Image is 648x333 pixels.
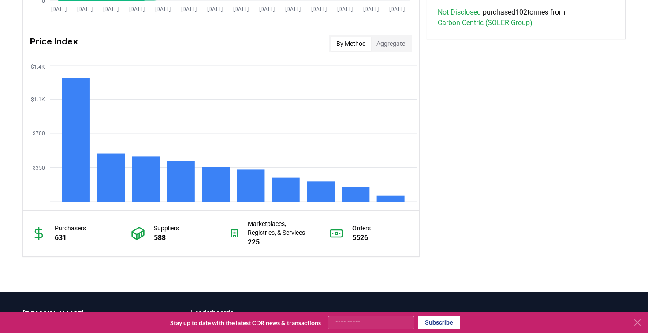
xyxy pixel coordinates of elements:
button: Aggregate [371,37,410,51]
p: Purchasers [55,224,86,233]
p: 631 [55,233,86,243]
p: [DOMAIN_NAME] [22,308,156,320]
tspan: $1.4K [31,64,45,70]
p: Orders [352,224,371,233]
p: Suppliers [154,224,179,233]
tspan: [DATE] [155,6,171,12]
tspan: [DATE] [363,6,379,12]
tspan: [DATE] [51,6,67,12]
tspan: [DATE] [77,6,93,12]
tspan: [DATE] [207,6,223,12]
a: Leaderboards [191,308,324,318]
tspan: $700 [33,130,45,137]
tspan: [DATE] [129,6,145,12]
tspan: [DATE] [103,6,119,12]
tspan: [DATE] [337,6,353,12]
p: 5526 [352,233,371,243]
p: 225 [248,237,311,248]
h3: Price Index [30,35,78,52]
p: Marketplaces, Registries, & Services [248,219,311,237]
tspan: $1.1K [31,96,45,103]
a: Carbon Centric (SOLER Group) [438,18,533,28]
tspan: $350 [33,165,45,171]
tspan: [DATE] [181,6,197,12]
tspan: [DATE] [311,6,327,12]
tspan: [DATE] [259,6,275,12]
tspan: [DATE] [285,6,301,12]
a: Not Disclosed [438,7,481,18]
p: 588 [154,233,179,243]
tspan: [DATE] [389,6,405,12]
tspan: [DATE] [233,6,249,12]
span: purchased 102 tonnes from [438,7,614,28]
button: By Method [331,37,371,51]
